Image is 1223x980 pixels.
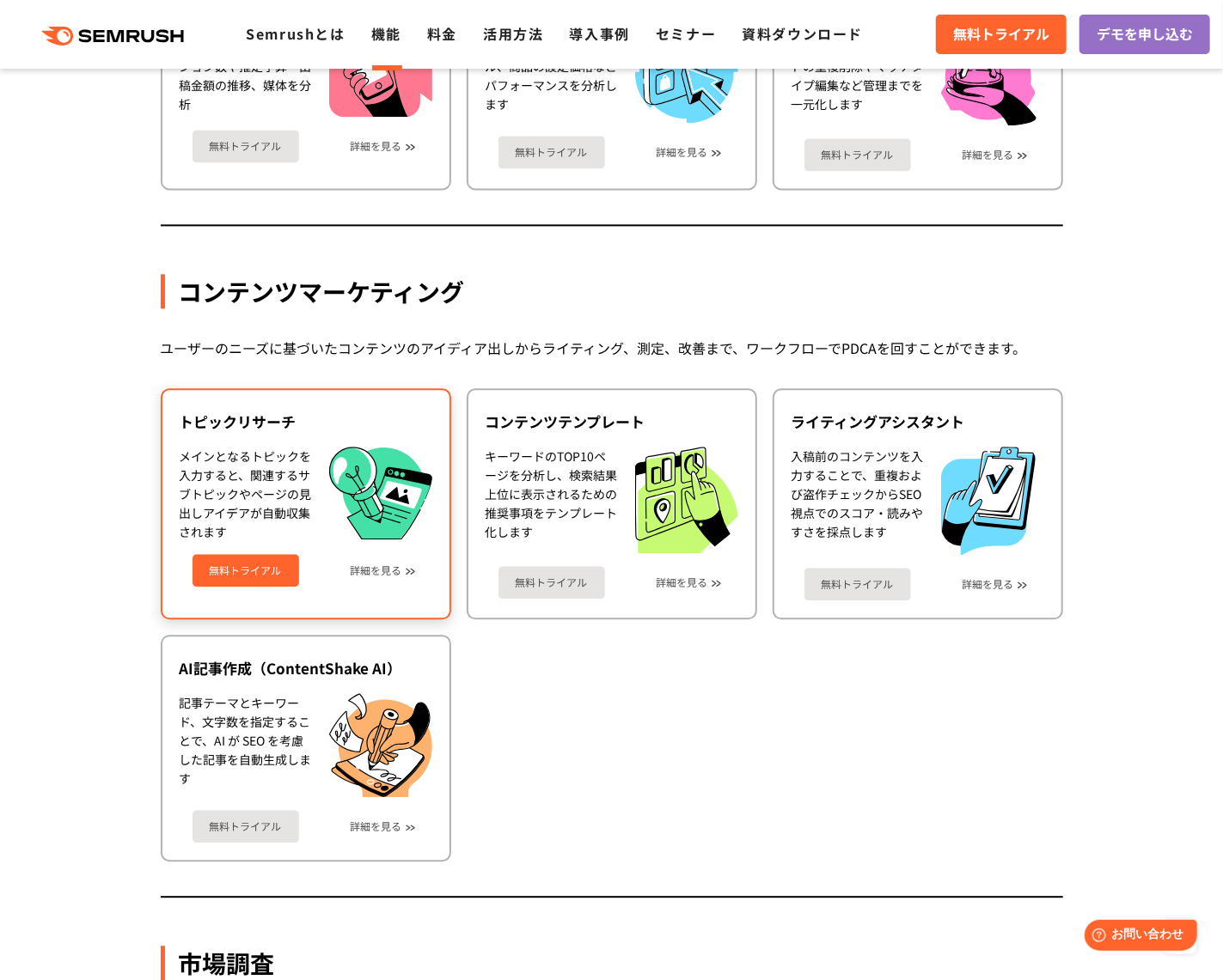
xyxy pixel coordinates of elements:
[329,693,432,798] img: AI記事作成（ContentShake AI）
[804,138,911,171] a: 無料トライアル
[180,447,312,541] div: メインとなるトピックを入力すると、関連するサブトピックやページの見出しアイデアが自動収集されます
[498,566,605,599] a: 無料トライアル
[180,411,432,432] div: トピックリサーチ
[193,810,299,843] a: 無料トライアル
[161,946,1063,980] div: 市場調査
[180,693,312,798] div: 記事テーマとキーワード、文字数を指定することで、AI が SEO を考慮した記事を自動生成します
[804,568,911,600] a: 無料トライアル
[792,411,1044,432] div: ライティングアシスタント
[193,554,299,587] a: 無料トライアル
[953,23,1049,46] span: 無料トライアル
[656,23,716,44] a: セミナー
[570,23,630,44] a: 導入事例
[161,274,1063,308] div: コンテンツマーケティング
[329,447,432,539] img: トピックリサーチ
[246,23,345,44] a: Semrushとは
[351,564,402,576] a: 詳細を見る
[193,130,299,162] a: 無料トライアル
[963,578,1014,590] a: 詳細を見る
[742,23,863,44] a: 資料ダウンロード
[792,447,924,555] div: 入稿前のコンテンツを入力することで、重複および盗作チェックからSEO視点でのスコア・読みやすさを採点します
[657,576,708,588] a: 詳細を見る
[1097,23,1193,46] span: デモを申し込む
[941,447,1036,555] img: ライティングアシスタント
[635,447,738,553] img: コンテンツテンプレート
[941,19,1037,126] img: 広告キーワード管理
[963,149,1014,161] a: 詳細を見る
[936,15,1067,54] a: 無料トライアル
[427,23,457,44] a: 料金
[486,19,618,123] div: Googleショッピング広告の商品画像、タイトル、商品の設定価格などパフォーマンスを分析します
[351,140,402,152] a: 詳細を見る
[483,23,543,44] a: 活用方法
[1070,913,1204,961] iframe: Help widget launcher
[486,411,738,432] div: コンテンツテンプレート
[635,19,738,123] img: ショッピング広告 (PLA) 分析
[486,447,618,553] div: キーワードのTOP10ページを分析し、検索結果上位に表示されるための推奨事項をテンプレート化します
[180,658,432,679] div: AI記事作成（ContentShake AI）
[657,146,708,158] a: 詳細を見る
[161,336,1063,361] div: ユーザーのニーズに基づいたコンテンツのアイディア出しからライティング、測定、改善まで、ワークフローでPDCAを回すことができます。
[371,23,401,44] a: 機能
[351,820,402,832] a: 詳細を見る
[498,136,605,168] a: 無料トライアル
[1079,15,1210,54] a: デモを申し込む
